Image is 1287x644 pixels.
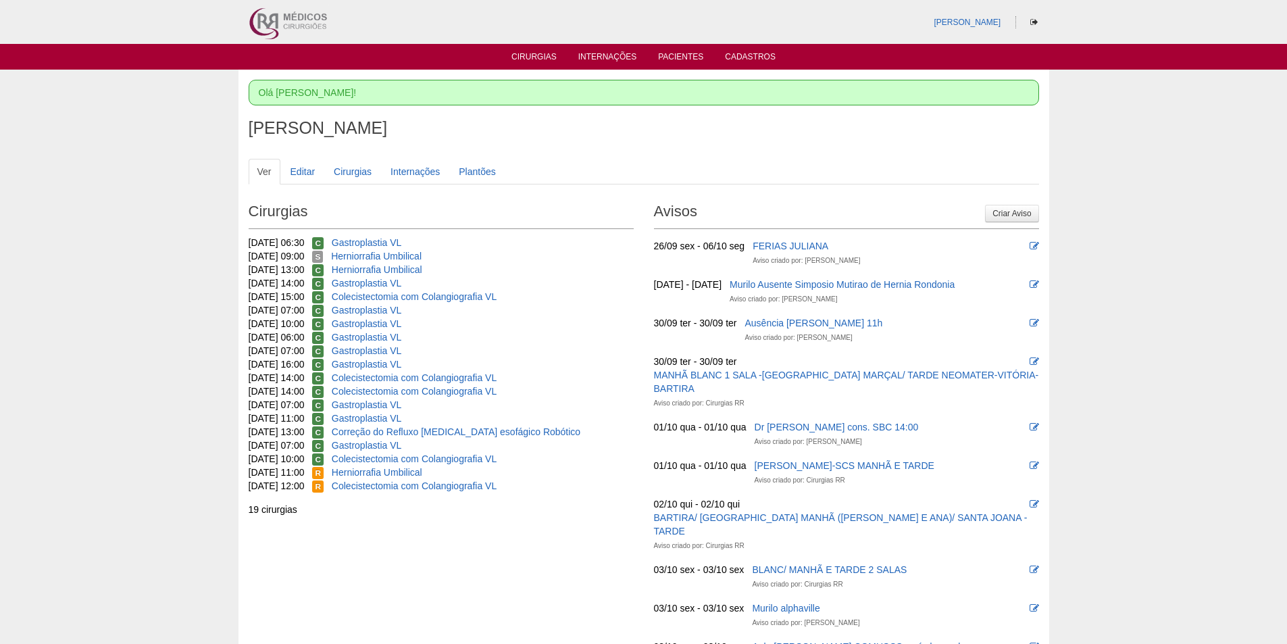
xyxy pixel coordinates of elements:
div: Aviso criado por: [PERSON_NAME] [755,435,862,449]
span: [DATE] 13:00 [249,426,305,437]
span: [DATE] 10:00 [249,453,305,464]
h2: Cirurgias [249,198,634,229]
a: Correção do Refluxo [MEDICAL_DATA] esofágico Robótico [332,426,580,437]
i: Sair [1030,18,1038,26]
span: Confirmada [312,413,324,425]
a: Colecistectomia com Colangiografia VL [332,386,497,397]
a: Herniorrafia Umbilical [332,264,422,275]
div: Aviso criado por: Cirurgias RR [654,397,745,410]
span: [DATE] 07:00 [249,440,305,451]
i: Editar [1030,422,1039,432]
span: [DATE] 06:30 [249,237,305,248]
span: Confirmada [312,291,324,303]
div: Aviso criado por: [PERSON_NAME] [730,293,837,306]
span: Confirmada [312,386,324,398]
a: Gastroplastia VL [332,332,402,343]
h1: [PERSON_NAME] [249,120,1039,137]
div: Aviso criado por: Cirurgias RR [752,578,842,591]
div: 03/10 sex - 03/10 sex [654,601,745,615]
a: Murilo alphaville [752,603,819,614]
span: Confirmada [312,372,324,385]
span: [DATE] 15:00 [249,291,305,302]
i: Editar [1030,565,1039,574]
h2: Avisos [654,198,1039,229]
a: Ausência [PERSON_NAME] 11h [745,318,882,328]
span: [DATE] 07:00 [249,305,305,316]
a: BARTIRA/ [GEOGRAPHIC_DATA] MANHÃ ([PERSON_NAME] E ANA)/ SANTA JOANA -TARDE [654,512,1028,537]
div: 01/10 qua - 01/10 qua [654,420,747,434]
a: Gastroplastia VL [332,305,402,316]
div: Olá [PERSON_NAME]! [249,80,1039,105]
div: 30/09 ter - 30/09 ter [654,316,737,330]
a: [PERSON_NAME] [934,18,1001,27]
span: Confirmada [312,399,324,412]
span: Confirmada [312,345,324,357]
a: Colecistectomia com Colangiografia VL [332,372,497,383]
a: Dr [PERSON_NAME] cons. SBC 14:00 [755,422,919,432]
a: Herniorrafia Umbilical [331,251,422,262]
a: Plantões [450,159,504,184]
div: 30/09 ter - 30/09 ter [654,355,737,368]
a: Pacientes [658,52,703,66]
span: [DATE] 16:00 [249,359,305,370]
div: Aviso criado por: [PERSON_NAME] [753,254,860,268]
div: Aviso criado por: [PERSON_NAME] [745,331,852,345]
span: Confirmada [312,426,324,439]
div: 03/10 sex - 03/10 sex [654,563,745,576]
div: 01/10 qua - 01/10 qua [654,459,747,472]
div: 19 cirurgias [249,503,634,516]
a: Gastroplastia VL [332,345,402,356]
span: [DATE] 10:00 [249,318,305,329]
a: Herniorrafia Umbilical [332,467,422,478]
a: Gastroplastia VL [332,413,402,424]
span: Confirmada [312,237,324,249]
a: Ver [249,159,280,184]
i: Editar [1030,499,1039,509]
a: Gastroplastia VL [332,278,402,289]
div: 26/09 sex - 06/10 seg [654,239,745,253]
div: [DATE] - [DATE] [654,278,722,291]
span: Suspensa [312,251,323,263]
i: Editar [1030,357,1039,366]
span: Confirmada [312,440,324,452]
span: [DATE] 13:00 [249,264,305,275]
span: Reservada [312,480,324,493]
span: [DATE] 07:00 [249,345,305,356]
span: Confirmada [312,453,324,466]
a: Cirurgias [511,52,557,66]
span: Confirmada [312,332,324,344]
span: Confirmada [312,278,324,290]
i: Editar [1030,241,1039,251]
a: Internações [578,52,637,66]
span: [DATE] 07:00 [249,399,305,410]
i: Editar [1030,280,1039,289]
span: [DATE] 14:00 [249,372,305,383]
a: Editar [282,159,324,184]
a: Internações [382,159,449,184]
i: Editar [1030,461,1039,470]
span: [DATE] 06:00 [249,332,305,343]
div: 02/10 qui - 02/10 qui [654,497,740,511]
a: Gastroplastia VL [332,399,402,410]
a: MANHÃ BLANC 1 SALA -[GEOGRAPHIC_DATA] MARÇAL/ TARDE NEOMATER-VITÓRIA-BARTIRA [654,370,1039,394]
a: Colecistectomia com Colangiografia VL [332,453,497,464]
i: Editar [1030,318,1039,328]
a: Murilo Ausente Simposio Mutirao de Hernia Rondonia [730,279,955,290]
span: [DATE] 11:00 [249,467,305,478]
span: Confirmada [312,305,324,317]
span: [DATE] 09:00 [249,251,305,262]
a: FERIAS JULIANA [753,241,828,251]
a: Gastroplastia VL [332,359,402,370]
div: Aviso criado por: Cirurgias RR [755,474,845,487]
span: [DATE] 14:00 [249,386,305,397]
span: [DATE] 14:00 [249,278,305,289]
a: Gastroplastia VL [332,440,402,451]
span: Confirmada [312,318,324,330]
a: Gastroplastia VL [332,237,402,248]
a: Cirurgias [325,159,380,184]
a: [PERSON_NAME]-SCS MANHÃ E TARDE [755,460,934,471]
span: Confirmada [312,359,324,371]
i: Editar [1030,603,1039,613]
span: Confirmada [312,264,324,276]
a: Gastroplastia VL [332,318,402,329]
